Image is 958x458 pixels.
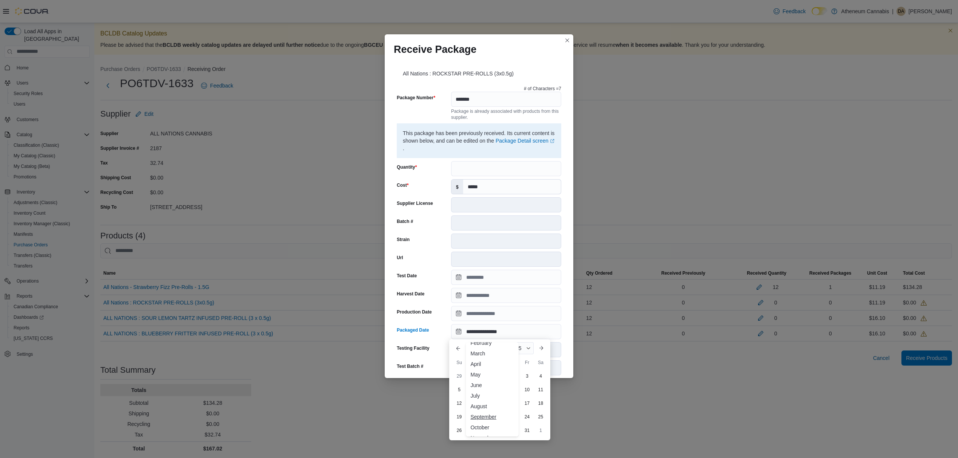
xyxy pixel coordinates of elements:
div: day-24 [521,411,533,423]
input: Press the down key to enter a popover containing a calendar. Press the escape key to close the po... [451,324,561,339]
div: day-11 [534,384,547,396]
p: # of Characters = 7 [524,86,561,92]
input: Press the down key to open a popover containing a calendar. [451,306,561,321]
div: September [467,412,517,421]
div: day-26 [453,424,465,436]
a: Package Detail screenExternal link [496,138,554,144]
div: day-1 [534,424,547,436]
div: June [467,381,517,390]
div: day-25 [534,411,547,423]
label: Supplier License [397,200,433,206]
label: Cost [397,182,408,188]
div: day-19 [453,411,465,423]
label: Batch # [397,218,413,224]
div: May [467,370,517,379]
label: Strain [397,237,410,243]
h1: Receive Package [394,43,476,55]
div: March [467,349,517,358]
div: Sa [534,357,547,369]
button: Next month [535,342,547,354]
div: day-31 [521,424,533,436]
label: $ [451,180,463,194]
div: October [467,423,517,432]
div: November [467,433,517,443]
label: Quantity [397,164,417,170]
div: day-10 [521,384,533,396]
label: Test Batch # [397,363,423,369]
label: Url [397,255,403,261]
div: Fr [521,357,533,369]
div: All Nations : ROCKSTAR PRE-ROLLS (3x0.5g) [394,61,564,83]
label: Production Date [397,309,432,315]
div: July [467,391,517,400]
div: February [467,338,517,347]
div: day-12 [453,397,465,409]
div: day-3 [521,370,533,382]
div: day-5 [453,384,465,396]
svg: External link [550,139,554,143]
button: Previous Month [452,342,464,354]
div: April [467,360,517,369]
label: Harvest Date [397,291,424,297]
div: day-4 [534,370,547,382]
label: Testing Facility [397,345,429,351]
input: Press the down key to open a popover containing a calendar. [451,288,561,303]
label: Package Number [397,95,435,101]
div: day-17 [521,397,533,409]
label: Packaged Date [397,327,429,333]
div: Su [453,357,465,369]
div: day-29 [453,370,465,382]
p: This package has been previously received. Its current content is shown below, and can be edited ... [403,129,555,152]
label: Test Date [397,273,417,279]
div: day-18 [534,397,547,409]
div: August [467,402,517,411]
input: Press the down key to open a popover containing a calendar. [451,270,561,285]
button: Closes this modal window [563,36,572,45]
div: January, 2025 [452,369,547,437]
div: Package is already associated with products from this supplier. [451,107,561,120]
div: Button. Open the year selector. 2025 is currently selected. [507,342,534,354]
